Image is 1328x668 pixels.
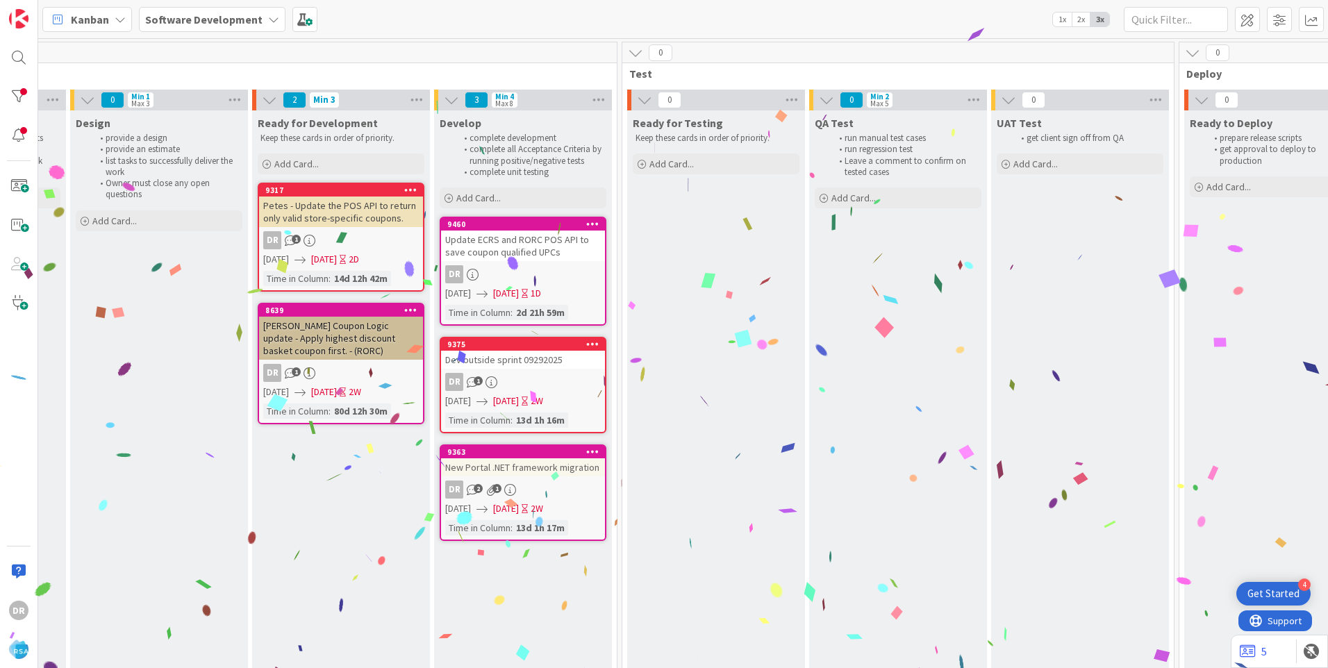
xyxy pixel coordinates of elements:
[1206,181,1251,193] span: Add Card...
[445,265,463,283] div: DR
[445,412,511,428] div: Time in Column
[445,481,463,499] div: DR
[263,403,329,419] div: Time in Column
[831,192,876,204] span: Add Card...
[265,185,423,195] div: 9317
[29,2,63,19] span: Support
[329,271,331,286] span: :
[445,373,463,391] div: DR
[259,317,423,360] div: [PERSON_NAME] Coupon Logic update - Apply highest discount basket coupon first. - (RORC)
[131,100,149,107] div: Max 3
[259,184,423,227] div: 9317Petes - Update the POS API to return only valid store-specific coupons.
[474,376,483,385] span: 1
[331,271,391,286] div: 14d 12h 42m
[445,286,471,301] span: [DATE]
[492,484,501,493] span: 1
[649,44,672,61] span: 0
[349,385,361,399] div: 2W
[513,520,568,535] div: 13d 1h 17m
[441,231,605,261] div: Update ECRS and RORC POS API to save coupon qualified UPCs
[493,394,519,408] span: [DATE]
[1022,92,1045,108] span: 0
[71,11,109,28] span: Kanban
[511,520,513,535] span: :
[311,252,337,267] span: [DATE]
[831,156,979,178] li: Leave a comment to confirm on tested cases
[445,305,511,320] div: Time in Column
[92,215,137,227] span: Add Card...
[511,412,513,428] span: :
[1298,578,1311,591] div: 4
[531,286,541,301] div: 1D
[1240,643,1267,660] a: 5
[101,92,124,108] span: 0
[1013,133,1161,144] li: get client sign off from QA
[441,446,605,458] div: 9363
[263,231,281,249] div: DR
[447,340,605,349] div: 9375
[76,116,110,130] span: Design
[283,92,306,108] span: 2
[531,394,543,408] div: 2W
[441,338,605,351] div: 9375
[259,304,423,360] div: 8639[PERSON_NAME] Coupon Logic update - Apply highest discount basket coupon first. - (RORC)
[292,235,301,244] span: 1
[441,338,605,369] div: 9375Dev outside sprint 09292025
[1053,12,1072,26] span: 1x
[263,385,289,399] span: [DATE]
[331,403,391,419] div: 80d 12h 30m
[493,286,519,301] span: [DATE]
[441,265,605,283] div: DR
[292,367,301,376] span: 1
[9,640,28,659] img: avatar
[495,93,514,100] div: Min 4
[447,447,605,457] div: 9363
[9,9,28,28] img: Visit kanbanzone.com
[1236,582,1311,606] div: Open Get Started checklist, remaining modules: 4
[511,305,513,320] span: :
[441,373,605,391] div: DR
[456,144,604,167] li: complete all Acceptance Criteria by running positive/negative tests
[260,133,422,144] p: Keep these cards in order of priority.
[311,385,337,399] span: [DATE]
[445,394,471,408] span: [DATE]
[258,116,378,130] span: Ready for Development
[441,218,605,231] div: 9460
[840,92,863,108] span: 0
[649,158,694,170] span: Add Card...
[997,116,1042,130] span: UAT Test
[870,93,889,100] div: Min 2
[456,192,501,204] span: Add Card...
[259,231,423,249] div: DR
[629,67,1156,81] span: Test
[1072,12,1090,26] span: 2x
[474,484,483,493] span: 2
[445,520,511,535] div: Time in Column
[1090,12,1109,26] span: 3x
[1206,44,1229,61] span: 0
[1013,158,1058,170] span: Add Card...
[263,364,281,382] div: DR
[531,501,543,516] div: 2W
[9,601,28,620] div: DR
[263,271,329,286] div: Time in Column
[259,197,423,227] div: Petes - Update the POS API to return only valid store-specific coupons.
[349,252,359,267] div: 2D
[259,364,423,382] div: DR
[274,158,319,170] span: Add Card...
[831,133,979,144] li: run manual test cases
[447,219,605,229] div: 9460
[658,92,681,108] span: 0
[513,412,568,428] div: 13d 1h 16m
[131,93,150,100] div: Min 1
[263,252,289,267] span: [DATE]
[92,144,240,155] li: provide an estimate
[456,167,604,178] li: complete unit testing
[1124,7,1228,32] input: Quick Filter...
[445,501,471,516] span: [DATE]
[441,446,605,476] div: 9363New Portal .NET framework migration
[636,133,797,144] p: Keep these cards in order of priority.
[441,481,605,499] div: DR
[441,458,605,476] div: New Portal .NET framework migration
[92,178,240,201] li: Owner must close any open questions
